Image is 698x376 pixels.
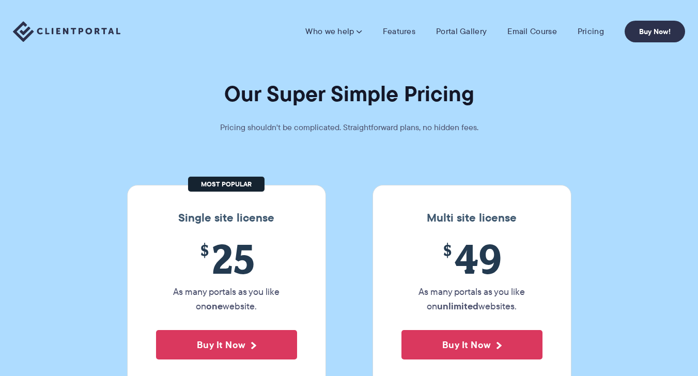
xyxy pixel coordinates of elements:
[625,21,685,42] a: Buy Now!
[206,299,223,313] strong: one
[156,285,297,314] p: As many portals as you like on website.
[156,330,297,359] button: Buy It Now
[437,299,478,313] strong: unlimited
[305,26,362,37] a: Who we help
[194,120,504,135] p: Pricing shouldn't be complicated. Straightforward plans, no hidden fees.
[578,26,604,37] a: Pricing
[156,235,297,282] span: 25
[436,26,487,37] a: Portal Gallery
[138,211,315,225] h3: Single site license
[507,26,557,37] a: Email Course
[383,211,561,225] h3: Multi site license
[401,330,542,359] button: Buy It Now
[401,235,542,282] span: 49
[383,26,415,37] a: Features
[401,285,542,314] p: As many portals as you like on websites.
